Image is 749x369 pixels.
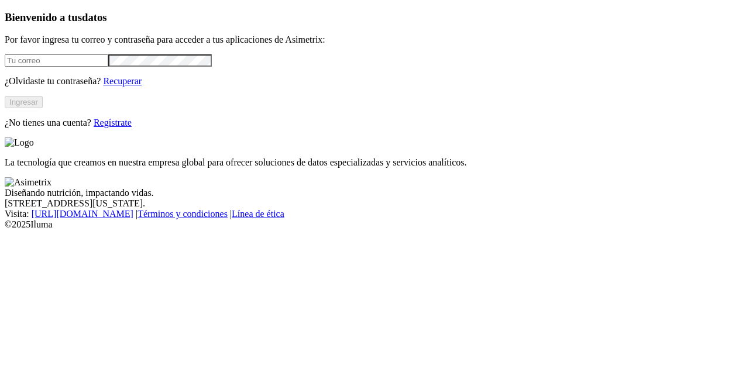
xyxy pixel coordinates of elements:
[5,198,744,209] div: [STREET_ADDRESS][US_STATE].
[5,188,744,198] div: Diseñando nutrición, impactando vidas.
[5,54,108,67] input: Tu correo
[32,209,133,219] a: [URL][DOMAIN_NAME]
[5,96,43,108] button: Ingresar
[103,76,142,86] a: Recuperar
[5,209,744,219] div: Visita : | |
[5,76,744,87] p: ¿Olvidaste tu contraseña?
[5,157,744,168] p: La tecnología que creamos en nuestra empresa global para ofrecer soluciones de datos especializad...
[232,209,284,219] a: Línea de ética
[138,209,228,219] a: Términos y condiciones
[5,118,744,128] p: ¿No tienes una cuenta?
[5,35,744,45] p: Por favor ingresa tu correo y contraseña para acceder a tus aplicaciones de Asimetrix:
[5,177,51,188] img: Asimetrix
[5,11,744,24] h3: Bienvenido a tus
[82,11,107,23] span: datos
[5,137,34,148] img: Logo
[94,118,132,127] a: Regístrate
[5,219,744,230] div: © 2025 Iluma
